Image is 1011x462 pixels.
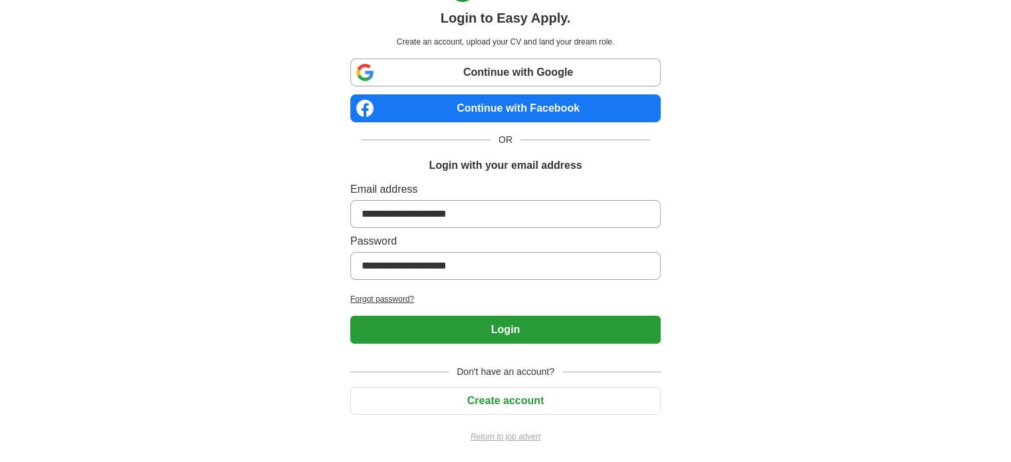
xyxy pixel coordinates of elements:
a: Forgot password? [350,293,661,305]
button: Login [350,316,661,344]
button: Create account [350,387,661,415]
a: Return to job advert [350,431,661,443]
p: Create an account, upload your CV and land your dream role. [353,36,658,48]
label: Email address [350,181,661,197]
h1: Login with your email address [429,158,582,173]
a: Create account [350,395,661,406]
span: Don't have an account? [449,365,562,379]
h1: Login to Easy Apply. [441,8,571,28]
label: Password [350,233,661,249]
span: OR [491,133,520,147]
a: Continue with Facebook [350,94,661,122]
a: Continue with Google [350,58,661,86]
